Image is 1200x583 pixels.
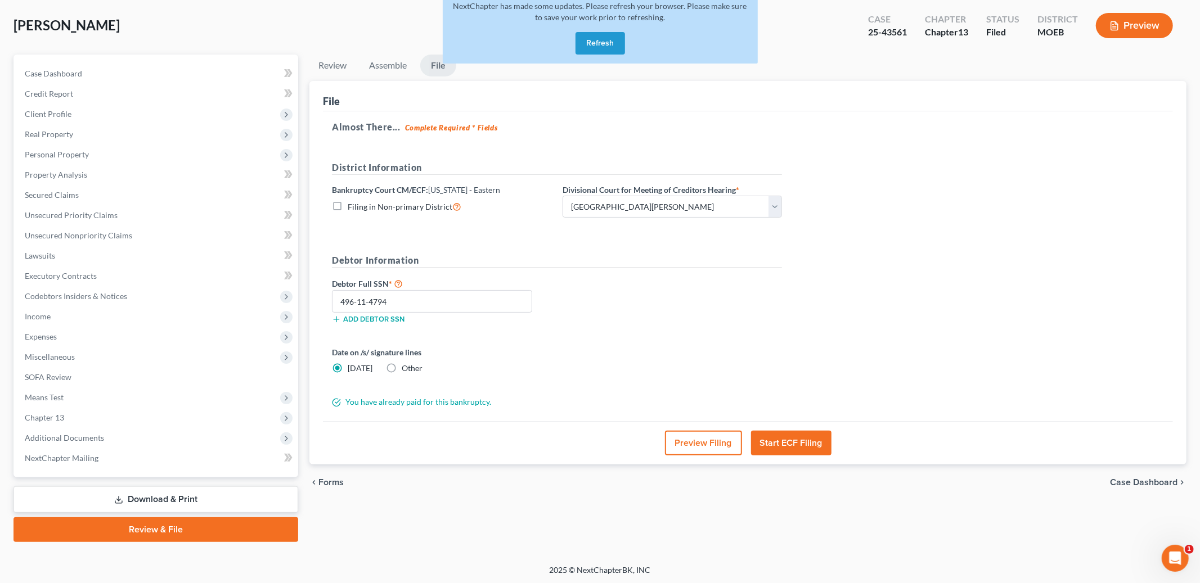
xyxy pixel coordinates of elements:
a: Assemble [360,55,416,76]
span: Chapter 13 [25,413,64,422]
strong: Complete Required * Fields [405,123,498,132]
div: District [1037,13,1078,26]
button: Add debtor SSN [332,315,405,324]
button: Preview [1096,13,1173,38]
label: Date on /s/ signature lines [332,346,551,358]
a: Unsecured Priority Claims [16,205,298,225]
span: Secured Claims [25,190,79,200]
span: Client Profile [25,109,71,119]
label: Debtor Full SSN [326,277,557,290]
a: NextChapter Mailing [16,448,298,468]
span: Income [25,311,51,321]
div: Status [986,13,1019,26]
h5: Debtor Information [332,254,782,268]
span: Case Dashboard [25,69,82,78]
span: Means Test [25,392,64,402]
button: Preview Filing [665,431,742,455]
span: [DATE] [348,363,372,373]
button: Refresh [576,32,625,55]
span: Case Dashboard [1110,478,1177,487]
input: XXX-XX-XXXX [332,290,532,313]
span: Filing in Non-primary District [348,202,452,211]
div: Case [868,13,907,26]
div: MOEB [1037,26,1078,39]
i: chevron_right [1177,478,1186,487]
span: SOFA Review [25,372,71,382]
span: Executory Contracts [25,271,97,281]
span: Personal Property [25,150,89,159]
span: [US_STATE] - Eastern [428,185,500,195]
a: Property Analysis [16,165,298,185]
span: Lawsuits [25,251,55,260]
iframe: Intercom live chat [1162,545,1189,572]
button: chevron_left Forms [309,478,359,487]
span: Property Analysis [25,170,87,179]
div: Chapter [925,13,968,26]
a: Review & File [14,517,298,542]
button: Start ECF Filing [751,431,832,455]
a: SOFA Review [16,367,298,387]
span: NextChapter has made some updates. Please refresh your browser. Please make sure to save your wor... [453,1,747,22]
h5: District Information [332,161,782,175]
span: Unsecured Priority Claims [25,210,118,220]
i: chevron_left [309,478,318,487]
span: Unsecured Nonpriority Claims [25,231,132,240]
a: Review [309,55,356,76]
a: Credit Report [16,84,298,104]
span: Forms [318,478,344,487]
a: Lawsuits [16,246,298,266]
a: Unsecured Nonpriority Claims [16,225,298,246]
span: Real Property [25,129,73,139]
span: Additional Documents [25,433,104,442]
span: Codebtors Insiders & Notices [25,291,127,301]
span: Miscellaneous [25,352,75,361]
span: 13 [958,26,968,37]
a: Executory Contracts [16,266,298,286]
div: You have already paid for this bankruptcy. [326,396,788,408]
label: Divisional Court for Meeting of Creditors Hearing [563,184,739,196]
h5: Almost There... [332,120,1164,134]
span: 1 [1185,545,1194,554]
div: Filed [986,26,1019,39]
label: Bankruptcy Court CM/ECF: [332,184,500,196]
div: Chapter [925,26,968,39]
a: Download & Print [14,486,298,513]
div: File [323,94,340,108]
a: Case Dashboard chevron_right [1110,478,1186,487]
a: Case Dashboard [16,64,298,84]
span: [PERSON_NAME] [14,17,120,33]
span: Other [402,363,423,373]
span: Credit Report [25,89,73,98]
span: NextChapter Mailing [25,453,98,463]
a: File [420,55,456,76]
a: Secured Claims [16,185,298,205]
div: 25-43561 [868,26,907,39]
span: Expenses [25,332,57,341]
